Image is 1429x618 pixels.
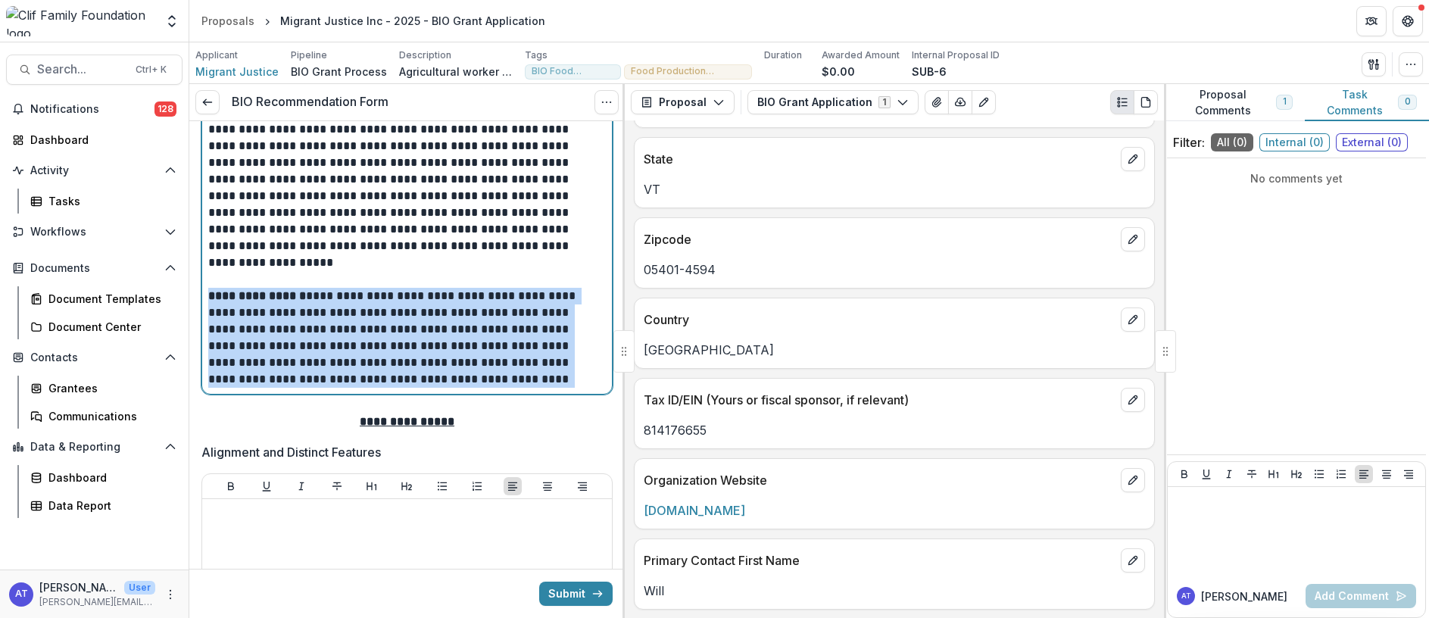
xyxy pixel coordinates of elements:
[6,97,183,121] button: Notifications128
[195,10,551,32] nav: breadcrumb
[594,90,619,114] button: Options
[1220,465,1238,483] button: Italicize
[644,230,1115,248] p: Zipcode
[644,150,1115,168] p: State
[30,132,170,148] div: Dashboard
[6,55,183,85] button: Search...
[154,101,176,117] span: 128
[925,90,949,114] button: View Attached Files
[1356,6,1387,36] button: Partners
[30,103,154,116] span: Notifications
[6,127,183,152] a: Dashboard
[1393,6,1423,36] button: Get Help
[1283,96,1286,107] span: 1
[573,477,591,495] button: Align Right
[201,13,254,29] div: Proposals
[48,193,170,209] div: Tasks
[399,64,513,80] p: Agricultural worker rights and justice, with emphasis on dairy industry
[24,465,183,490] a: Dashboard
[1173,133,1205,151] p: Filter:
[1259,133,1330,151] span: Internal ( 0 )
[1175,465,1193,483] button: Bold
[1134,90,1158,114] button: PDF view
[195,10,261,32] a: Proposals
[1336,133,1408,151] span: External ( 0 )
[504,477,522,495] button: Align Left
[1121,468,1145,492] button: edit
[6,6,155,36] img: Clif Family Foundation logo
[133,61,170,78] div: Ctrl + K
[747,90,919,114] button: BIO Grant Application1
[1287,465,1306,483] button: Heading 2
[161,6,183,36] button: Open entity switcher
[1305,84,1429,121] button: Task Comments
[48,291,170,307] div: Document Templates
[24,314,183,339] a: Document Center
[291,64,387,80] p: BIO Grant Process
[433,477,451,495] button: Bullet List
[1110,90,1134,114] button: Plaintext view
[1310,465,1328,483] button: Bullet List
[161,585,179,604] button: More
[328,477,346,495] button: Strike
[1201,588,1287,604] p: [PERSON_NAME]
[363,477,381,495] button: Heading 1
[124,581,155,595] p: User
[24,493,183,518] a: Data Report
[6,256,183,280] button: Open Documents
[195,64,279,80] a: Migrant Justice
[822,48,900,62] p: Awarded Amount
[644,421,1145,439] p: 814176655
[539,582,613,606] button: Submit
[1211,133,1253,151] span: All ( 0 )
[1121,307,1145,332] button: edit
[1121,388,1145,412] button: edit
[30,441,158,454] span: Data & Reporting
[1121,147,1145,171] button: edit
[644,341,1145,359] p: [GEOGRAPHIC_DATA]
[399,48,451,62] p: Description
[292,477,310,495] button: Italicize
[30,262,158,275] span: Documents
[232,95,388,109] h3: BIO Recommendation Form
[1121,548,1145,573] button: edit
[6,158,183,183] button: Open Activity
[30,164,158,177] span: Activity
[6,220,183,244] button: Open Workflows
[280,13,545,29] div: Migrant Justice Inc - 2025 - BIO Grant Application
[48,470,170,485] div: Dashboard
[6,345,183,370] button: Open Contacts
[257,477,276,495] button: Underline
[1332,465,1350,483] button: Ordered List
[1355,465,1373,483] button: Align Left
[39,595,155,609] p: [PERSON_NAME][EMAIL_ADDRESS][DOMAIN_NAME]
[48,498,170,513] div: Data Report
[1378,465,1396,483] button: Align Center
[1306,584,1416,608] button: Add Comment
[912,48,1000,62] p: Internal Proposal ID
[468,477,486,495] button: Ordered List
[631,90,735,114] button: Proposal
[1181,592,1191,600] div: Ann Thrupp
[644,180,1145,198] p: VT
[48,319,170,335] div: Document Center
[15,589,28,599] div: Ann Thrupp
[1265,465,1283,483] button: Heading 1
[1197,465,1215,483] button: Underline
[532,66,614,76] span: BIO Food Systems
[30,351,158,364] span: Contacts
[48,380,170,396] div: Grantees
[24,189,183,214] a: Tasks
[1121,227,1145,251] button: edit
[822,64,855,80] p: $0.00
[24,286,183,311] a: Document Templates
[6,435,183,459] button: Open Data & Reporting
[30,226,158,239] span: Workflows
[644,551,1115,570] p: Primary Contact First Name
[24,404,183,429] a: Communications
[201,443,381,461] p: Alignment and Distinct Features
[1164,84,1305,121] button: Proposal Comments
[222,477,240,495] button: Bold
[644,261,1145,279] p: 05401-4594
